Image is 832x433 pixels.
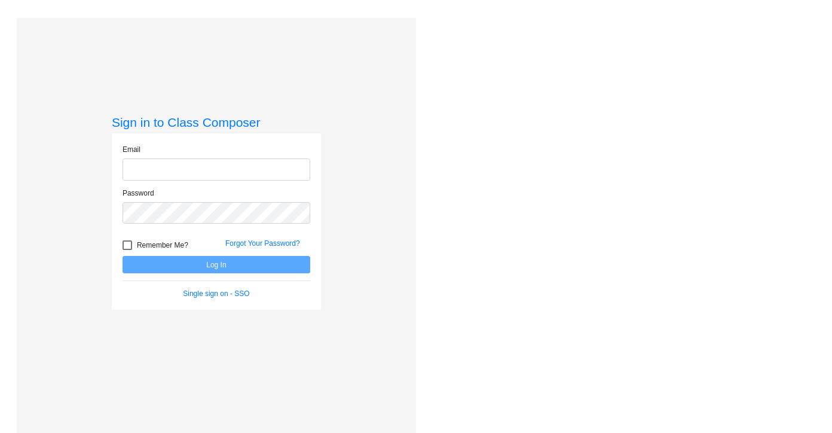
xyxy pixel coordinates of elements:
a: Single sign on - SSO [183,289,249,298]
label: Password [123,188,154,199]
a: Forgot Your Password? [225,239,300,248]
label: Email [123,144,140,155]
button: Log In [123,256,310,273]
span: Remember Me? [137,238,188,252]
h3: Sign in to Class Composer [112,115,321,130]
